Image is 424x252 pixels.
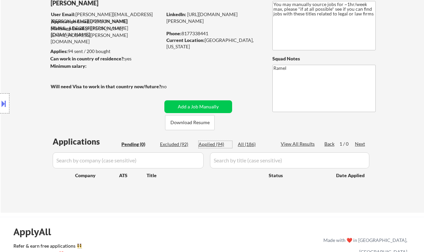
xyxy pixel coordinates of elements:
[166,37,261,50] div: [GEOGRAPHIC_DATA], [US_STATE]
[281,141,317,147] div: View All Results
[160,141,194,148] div: Excluded (92)
[119,172,147,179] div: ATS
[51,25,162,45] div: [PERSON_NAME][EMAIL_ADDRESS][PERSON_NAME][DOMAIN_NAME]
[272,55,376,62] div: Squad Notes
[53,152,204,168] input: Search by company (case sensitive)
[166,11,237,24] a: [URL][DOMAIN_NAME][PERSON_NAME]
[166,11,186,17] strong: LinkedIn:
[355,141,366,147] div: Next
[13,226,59,238] div: ApplyAll
[166,37,205,43] strong: Current Location:
[161,83,180,90] div: no
[339,141,355,147] div: 1 / 0
[51,26,86,31] strong: Mailslurp Email:
[199,141,232,148] div: Applied (94)
[51,11,162,24] div: [PERSON_NAME][EMAIL_ADDRESS][PERSON_NAME][DOMAIN_NAME]
[269,169,326,181] div: Status
[13,244,183,251] a: Refer & earn free applications 👯‍♀️
[238,141,271,148] div: All (186)
[164,100,232,113] button: Add a Job Manually
[121,141,155,148] div: Pending (0)
[165,115,215,130] button: Download Resume
[166,31,181,36] strong: Phone:
[51,18,91,24] strong: Application Email:
[75,172,119,179] div: Company
[324,141,335,147] div: Back
[210,152,369,168] input: Search by title (case sensitive)
[336,172,366,179] div: Date Applied
[51,18,162,38] div: [PERSON_NAME][EMAIL_ADDRESS][PERSON_NAME][DOMAIN_NAME]
[147,172,262,179] div: Title
[51,11,75,17] strong: User Email:
[166,30,261,37] div: 8177338441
